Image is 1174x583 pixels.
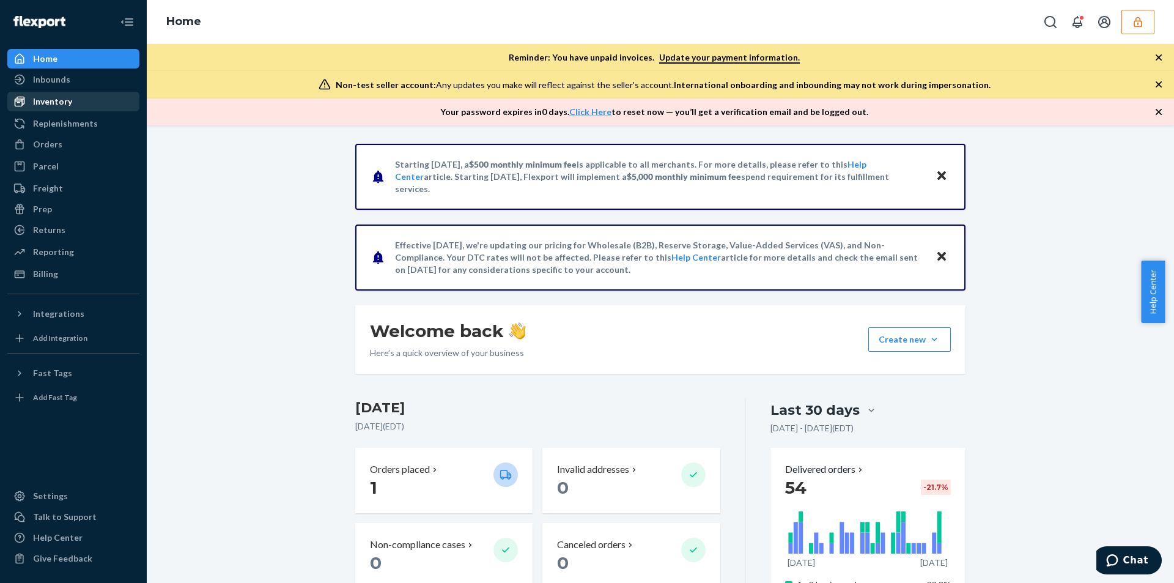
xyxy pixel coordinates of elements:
[770,422,854,434] p: [DATE] - [DATE] ( EDT )
[7,114,139,133] a: Replenishments
[370,477,377,498] span: 1
[33,246,74,258] div: Reporting
[355,420,720,433] p: [DATE] ( EDT )
[370,462,430,477] p: Orders placed
[557,538,626,552] p: Canceled orders
[7,179,139,198] a: Freight
[542,448,720,513] button: Invalid addresses 0
[7,264,139,284] a: Billing
[33,268,58,280] div: Billing
[1096,546,1162,577] iframe: Opens a widget where you can chat to one of our agents
[166,15,201,28] a: Home
[33,203,52,215] div: Prep
[13,16,65,28] img: Flexport logo
[7,70,139,89] a: Inbounds
[7,157,139,176] a: Parcel
[33,333,87,343] div: Add Integration
[370,552,382,573] span: 0
[920,557,948,569] p: [DATE]
[33,511,97,523] div: Talk to Support
[7,528,139,548] a: Help Center
[7,220,139,240] a: Returns
[868,327,951,352] button: Create new
[7,304,139,324] button: Integrations
[33,95,72,108] div: Inventory
[7,199,139,219] a: Prep
[1065,10,1090,34] button: Open notifications
[355,398,720,418] h3: [DATE]
[7,507,139,527] button: Talk to Support
[370,538,465,552] p: Non-compliance cases
[7,49,139,69] a: Home
[934,248,950,266] button: Close
[33,117,98,130] div: Replenishments
[33,552,92,565] div: Give Feedback
[627,171,741,182] span: $5,000 monthly minimum fee
[659,52,800,64] a: Update your payment information.
[7,388,139,407] a: Add Fast Tag
[33,490,68,502] div: Settings
[33,53,57,65] div: Home
[934,168,950,185] button: Close
[33,73,70,86] div: Inbounds
[557,477,569,498] span: 0
[7,549,139,568] button: Give Feedback
[785,477,807,498] span: 54
[7,486,139,506] a: Settings
[509,322,526,340] img: hand-wave emoji
[115,10,139,34] button: Close Navigation
[355,448,533,513] button: Orders placed 1
[1141,261,1165,323] button: Help Center
[33,160,59,173] div: Parcel
[1038,10,1063,34] button: Open Search Box
[33,308,84,320] div: Integrations
[33,532,83,544] div: Help Center
[336,79,991,91] div: Any updates you make will reflect against the seller's account.
[440,106,868,118] p: Your password expires in 0 days . to reset now — you’ll get a verification email and be logged out.
[7,329,139,348] a: Add Integration
[33,182,63,195] div: Freight
[336,80,436,90] span: Non-test seller account:
[33,224,65,236] div: Returns
[557,462,629,477] p: Invalid addresses
[33,138,62,150] div: Orders
[1092,10,1117,34] button: Open account menu
[509,51,800,64] p: Reminder: You have unpaid invoices.
[33,367,72,379] div: Fast Tags
[921,480,951,495] div: -21.7 %
[7,135,139,154] a: Orders
[557,552,569,573] span: 0
[569,106,611,117] a: Click Here
[7,92,139,111] a: Inventory
[671,252,721,262] a: Help Center
[395,239,924,276] p: Effective [DATE], we're updating our pricing for Wholesale (B2B), Reserve Storage, Value-Added Se...
[370,347,526,359] p: Here’s a quick overview of your business
[370,320,526,342] h1: Welcome back
[7,242,139,262] a: Reporting
[33,392,77,403] div: Add Fast Tag
[469,159,577,169] span: $500 monthly minimum fee
[788,557,815,569] p: [DATE]
[395,158,924,195] p: Starting [DATE], a is applicable to all merchants. For more details, please refer to this article...
[157,4,211,40] ol: breadcrumbs
[674,80,991,90] span: International onboarding and inbounding may not work during impersonation.
[770,401,860,420] div: Last 30 days
[7,363,139,383] button: Fast Tags
[785,462,865,477] button: Delivered orders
